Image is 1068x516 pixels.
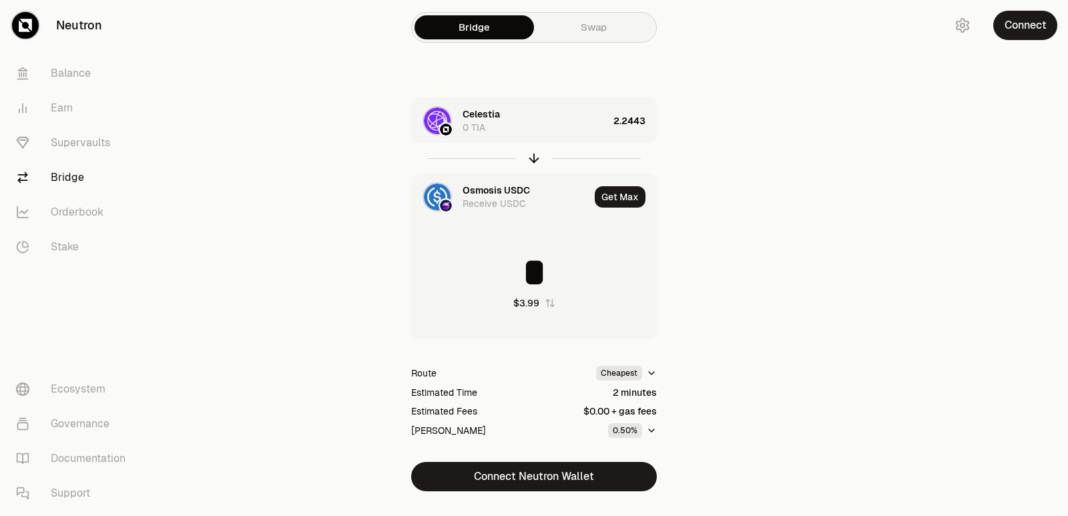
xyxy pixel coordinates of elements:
[513,296,555,310] button: $3.99
[5,91,144,125] a: Earn
[595,186,645,208] button: Get Max
[411,405,477,418] div: Estimated Fees
[424,184,451,210] img: USDC Logo
[5,372,144,407] a: Ecosystem
[5,195,144,230] a: Orderbook
[411,386,477,399] div: Estimated Time
[5,56,144,91] a: Balance
[412,98,608,144] div: TIA LogoNeutron LogoCelestia0 TIA
[583,405,657,418] div: $0.00 + gas fees
[596,366,657,380] button: Cheapest
[596,366,642,380] div: Cheapest
[608,423,642,438] div: 0.50%
[5,160,144,195] a: Bridge
[412,98,656,144] button: TIA LogoNeutron LogoCelestia0 TIA2.2443
[5,230,144,264] a: Stake
[411,462,657,491] button: Connect Neutron Wallet
[463,197,526,210] div: Receive USDC
[463,107,500,121] div: Celestia
[415,15,534,39] a: Bridge
[513,296,539,310] div: $3.99
[463,121,485,134] div: 0 TIA
[534,15,653,39] a: Swap
[608,423,657,438] button: 0.50%
[5,125,144,160] a: Supervaults
[613,98,656,144] div: 2.2443
[5,407,144,441] a: Governance
[412,174,589,220] div: USDC LogoOsmosis LogoOsmosis USDCReceive USDC
[424,107,451,134] img: TIA Logo
[613,386,657,399] div: 2 minutes
[440,123,452,136] img: Neutron Logo
[463,184,530,197] div: Osmosis USDC
[411,424,486,437] div: [PERSON_NAME]
[5,476,144,511] a: Support
[993,11,1057,40] button: Connect
[5,441,144,476] a: Documentation
[411,366,437,380] div: Route
[440,200,452,212] img: Osmosis Logo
